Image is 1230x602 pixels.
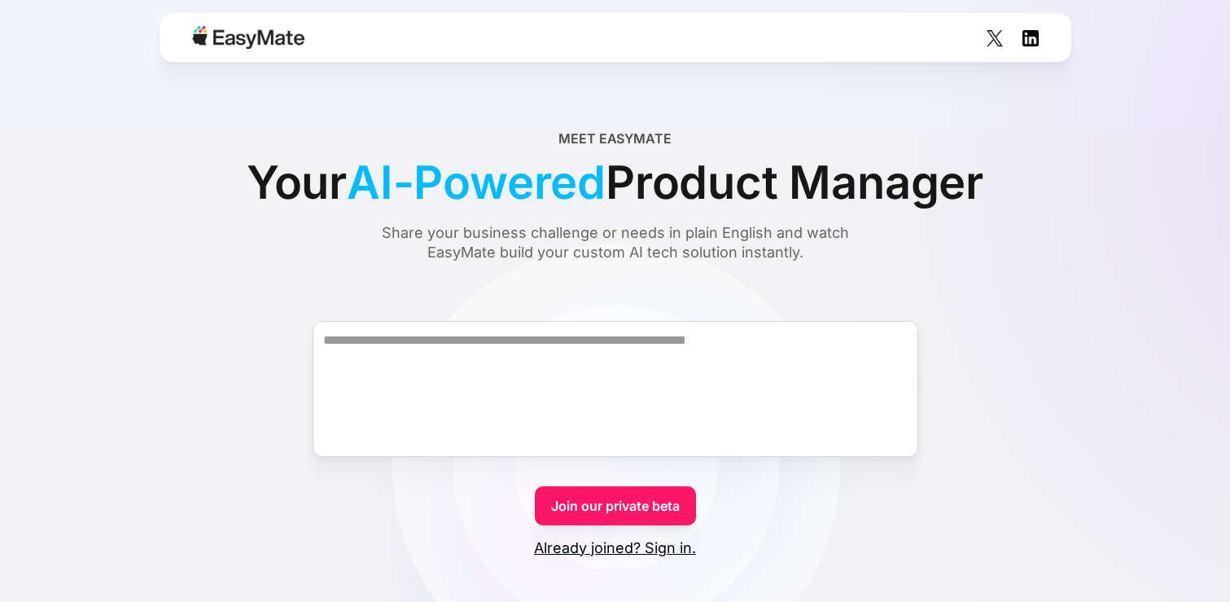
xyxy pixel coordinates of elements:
[192,26,304,49] img: Easymate logo
[347,148,606,217] span: AI-Powered
[535,486,696,525] a: Join our private beta
[606,148,983,217] span: Product Manager
[558,129,672,148] div: Meet EasyMate
[1022,30,1039,46] img: Social Icon
[351,223,880,262] div: Share your business challenge or needs in plain English and watch EasyMate build your custom AI t...
[39,292,1191,558] form: Form
[534,538,696,558] a: Already joined? Sign in.
[247,148,983,217] div: Your
[987,30,1003,46] img: Social Icon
